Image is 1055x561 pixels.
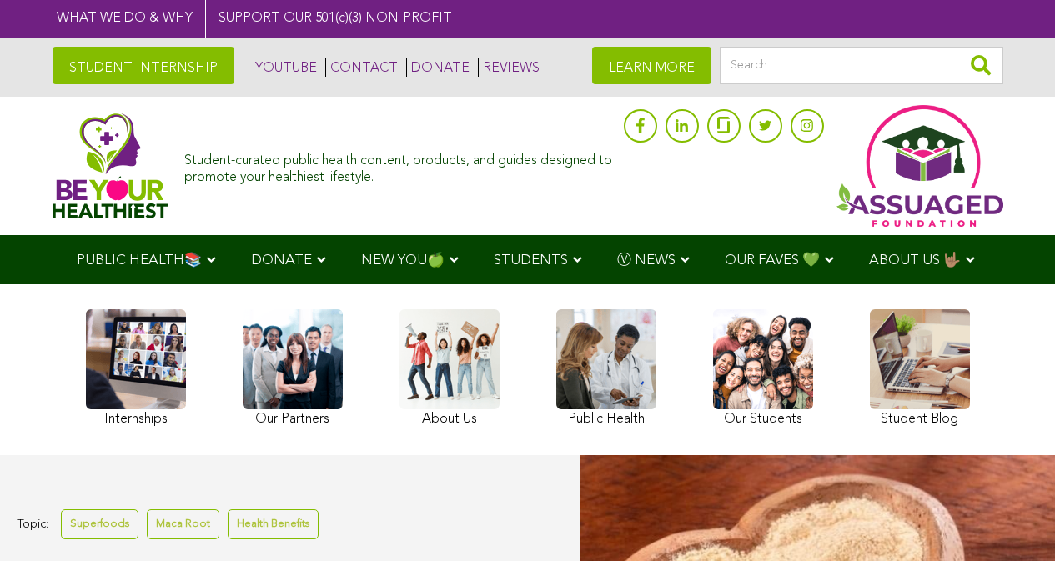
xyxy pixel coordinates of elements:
[147,509,219,538] a: Maca Root
[869,253,961,268] span: ABOUT US 🤟🏽
[725,253,820,268] span: OUR FAVES 💚
[836,105,1003,227] img: Assuaged App
[617,253,676,268] span: Ⓥ NEWS
[251,58,317,77] a: YOUTUBE
[184,145,615,185] div: Student-curated public health content, products, and guides designed to promote your healthiest l...
[77,253,202,268] span: PUBLIC HEALTH📚
[228,509,319,538] a: Health Benefits
[972,481,1055,561] iframe: Chat Widget
[17,513,48,536] span: Topic:
[478,58,540,77] a: REVIEWS
[53,235,1003,284] div: Navigation Menu
[717,117,729,133] img: glassdoor
[251,253,312,268] span: DONATE
[61,509,138,538] a: Superfoods
[720,47,1003,84] input: Search
[325,58,398,77] a: CONTACT
[406,58,470,77] a: DONATE
[592,47,711,84] a: LEARN MORE
[494,253,568,268] span: STUDENTS
[53,47,234,84] a: STUDENT INTERNSHIP
[53,113,168,218] img: Assuaged
[361,253,445,268] span: NEW YOU🍏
